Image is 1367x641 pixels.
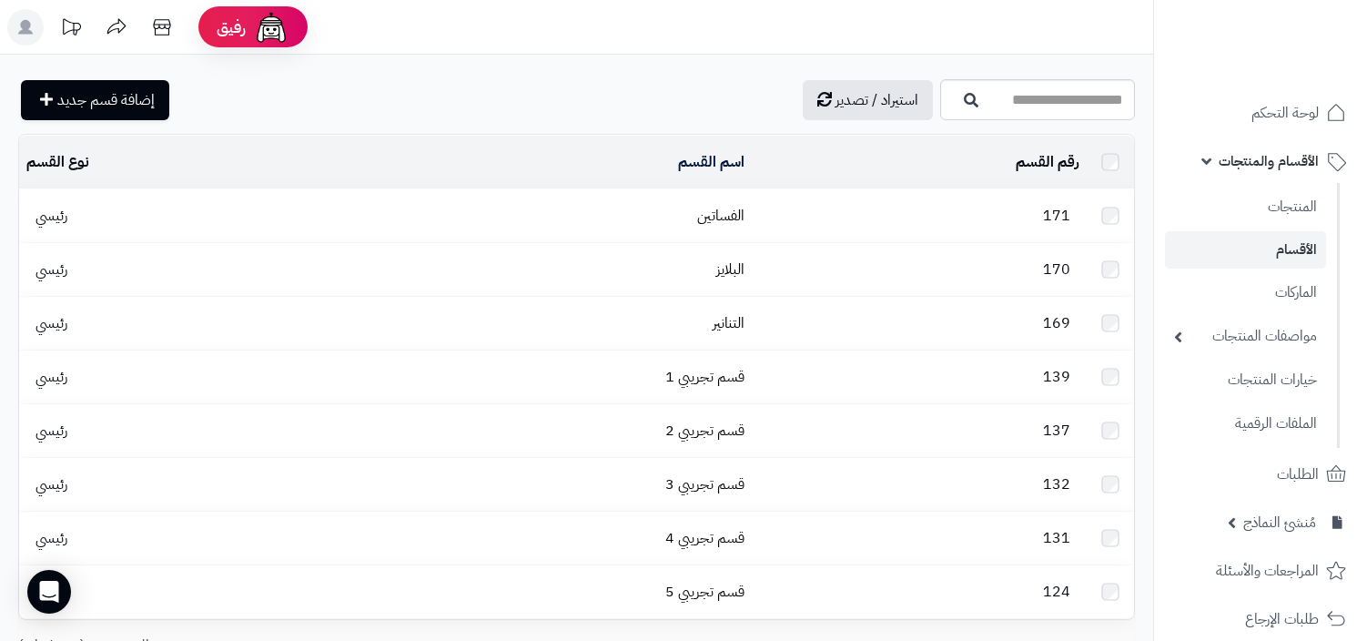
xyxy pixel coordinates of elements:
span: رئيسي [26,366,76,388]
div: Open Intercom Messenger [27,570,71,614]
a: طلبات الإرجاع [1165,597,1356,641]
a: خيارات المنتجات [1165,361,1326,400]
a: المراجعات والأسئلة [1165,549,1356,593]
a: الملفات الرقمية [1165,404,1326,443]
span: لوحة التحكم [1251,100,1319,126]
a: الماركات [1165,273,1326,312]
a: استيراد / تصدير [803,80,933,120]
a: لوحة التحكم [1165,91,1356,135]
span: رئيسي [26,473,76,495]
span: 124 [1034,581,1079,603]
a: اسم القسم [678,151,744,173]
a: البلايز [716,259,744,280]
span: مُنشئ النماذج [1243,510,1316,535]
span: رئيسي [26,420,76,442]
span: المراجعات والأسئلة [1216,558,1319,584]
span: 131 [1034,527,1079,549]
a: قسم تجريبي 4 [665,527,744,549]
span: إضافة قسم جديد [57,89,155,111]
span: 170 [1034,259,1079,280]
a: المنتجات [1165,188,1326,227]
span: رئيسي [26,527,76,549]
a: تحديثات المنصة [48,9,94,50]
a: قسم تجريبي 1 [665,366,744,388]
span: الأقسام والمنتجات [1219,148,1319,174]
a: قسم تجريبي 3 [665,473,744,495]
img: logo-2.png [1243,51,1350,89]
span: 171 [1034,205,1079,227]
span: رئيسي [26,259,76,280]
a: الفساتين [697,205,744,227]
span: 169 [1034,312,1079,334]
span: طلبات الإرجاع [1245,606,1319,632]
img: ai-face.png [253,9,289,46]
span: الطلبات [1277,462,1319,487]
a: قسم تجريبي 5 [665,581,744,603]
a: قسم تجريبي 2 [665,420,744,442]
span: 137 [1034,420,1079,442]
a: الطلبات [1165,453,1356,496]
div: رقم القسم [759,152,1079,173]
span: رفيق [217,16,246,38]
a: مواصفات المنتجات [1165,317,1326,356]
a: الأقسام [1165,231,1326,269]
span: رئيسي [26,205,76,227]
span: رئيسي [26,581,76,603]
span: 139 [1034,366,1079,388]
span: رئيسي [26,312,76,334]
span: 132 [1034,473,1079,495]
a: التنانير [713,312,744,334]
span: استيراد / تصدير [835,89,918,111]
a: إضافة قسم جديد [21,80,169,120]
td: نوع القسم [19,136,350,188]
